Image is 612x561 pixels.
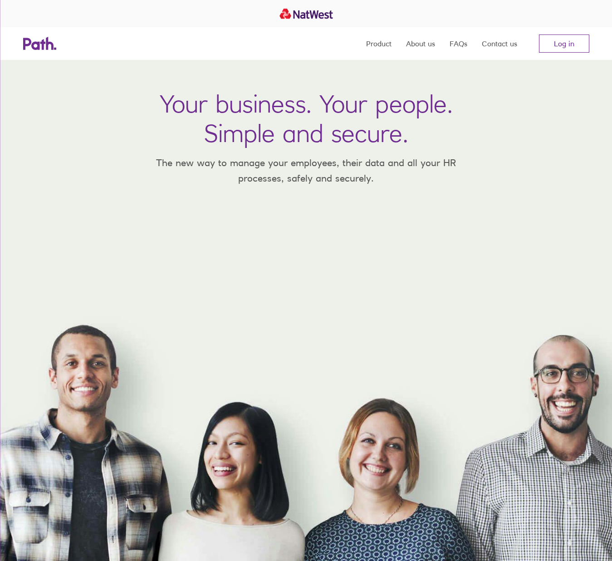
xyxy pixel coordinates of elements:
[160,89,453,148] h1: Your business. Your people. Simple and secure.
[482,27,517,60] a: Contact us
[406,27,435,60] a: About us
[450,27,467,60] a: FAQs
[539,34,589,53] a: Log in
[143,155,470,186] p: The new way to manage your employees, their data and all your HR processes, safely and securely.
[366,27,392,60] a: Product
